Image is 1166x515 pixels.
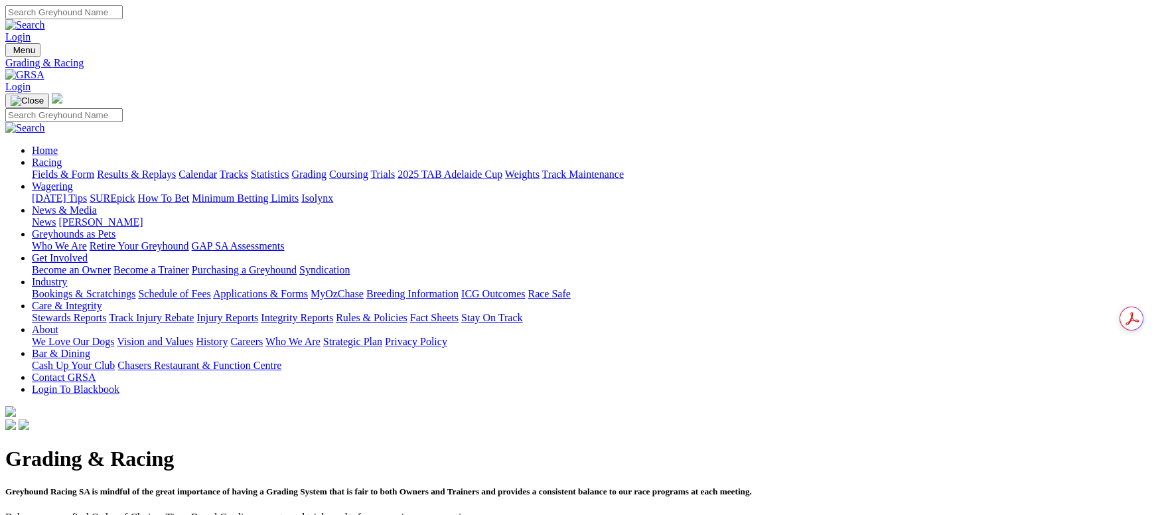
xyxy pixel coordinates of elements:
[366,288,459,299] a: Breeding Information
[192,192,299,204] a: Minimum Betting Limits
[32,384,119,395] a: Login To Blackbook
[505,169,540,180] a: Weights
[292,169,327,180] a: Grading
[323,336,382,347] a: Strategic Plan
[5,5,123,19] input: Search
[32,228,115,240] a: Greyhounds as Pets
[32,348,90,359] a: Bar & Dining
[32,145,58,156] a: Home
[5,406,16,417] img: logo-grsa-white.png
[385,336,447,347] a: Privacy Policy
[32,252,88,263] a: Get Involved
[32,360,1161,372] div: Bar & Dining
[329,169,368,180] a: Coursing
[117,336,193,347] a: Vision and Values
[32,288,1161,300] div: Industry
[32,312,106,323] a: Stewards Reports
[32,324,58,335] a: About
[32,192,1161,204] div: Wagering
[398,169,502,180] a: 2025 TAB Adelaide Cup
[109,312,194,323] a: Track Injury Rebate
[32,372,96,383] a: Contact GRSA
[301,192,333,204] a: Isolynx
[5,94,49,108] button: Toggle navigation
[13,45,35,55] span: Menu
[299,264,350,275] a: Syndication
[113,264,189,275] a: Become a Trainer
[179,169,217,180] a: Calendar
[32,240,1161,252] div: Greyhounds as Pets
[97,169,176,180] a: Results & Replays
[5,447,1161,471] h1: Grading & Racing
[32,300,102,311] a: Care & Integrity
[138,288,210,299] a: Schedule of Fees
[370,169,395,180] a: Trials
[32,312,1161,324] div: Care & Integrity
[32,336,1161,348] div: About
[5,122,45,134] img: Search
[192,264,297,275] a: Purchasing a Greyhound
[5,419,16,430] img: facebook.svg
[5,108,123,122] input: Search
[11,96,44,106] img: Close
[32,157,62,168] a: Racing
[32,336,114,347] a: We Love Our Dogs
[251,169,289,180] a: Statistics
[196,336,228,347] a: History
[336,312,407,323] a: Rules & Policies
[5,81,31,92] a: Login
[461,312,522,323] a: Stay On Track
[311,288,364,299] a: MyOzChase
[90,240,189,252] a: Retire Your Greyhound
[196,312,258,323] a: Injury Reports
[528,288,570,299] a: Race Safe
[5,69,44,81] img: GRSA
[265,336,321,347] a: Who We Are
[192,240,285,252] a: GAP SA Assessments
[32,360,115,371] a: Cash Up Your Club
[32,169,1161,181] div: Racing
[32,181,73,192] a: Wagering
[5,31,31,42] a: Login
[5,57,1161,69] a: Grading & Racing
[52,93,62,104] img: logo-grsa-white.png
[32,216,56,228] a: News
[5,43,40,57] button: Toggle navigation
[32,276,67,287] a: Industry
[542,169,624,180] a: Track Maintenance
[261,312,333,323] a: Integrity Reports
[32,264,111,275] a: Become an Owner
[138,192,190,204] a: How To Bet
[117,360,281,371] a: Chasers Restaurant & Function Centre
[32,288,135,299] a: Bookings & Scratchings
[32,204,97,216] a: News & Media
[32,240,87,252] a: Who We Are
[58,216,143,228] a: [PERSON_NAME]
[19,419,29,430] img: twitter.svg
[5,486,1161,497] h5: Greyhound Racing SA is mindful of the great importance of having a Grading System that is fair to...
[410,312,459,323] a: Fact Sheets
[220,169,248,180] a: Tracks
[230,336,263,347] a: Careers
[32,264,1161,276] div: Get Involved
[461,288,525,299] a: ICG Outcomes
[32,216,1161,228] div: News & Media
[90,192,135,204] a: SUREpick
[32,169,94,180] a: Fields & Form
[32,192,87,204] a: [DATE] Tips
[213,288,308,299] a: Applications & Forms
[5,19,45,31] img: Search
